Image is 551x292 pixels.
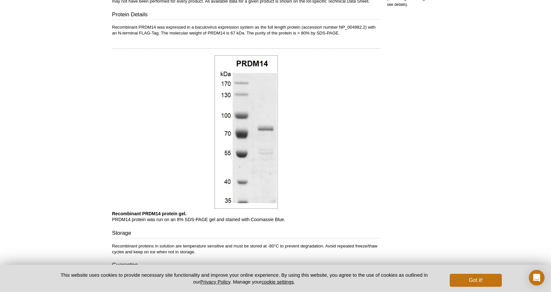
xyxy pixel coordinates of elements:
[112,11,380,20] h3: Protein Details
[112,243,380,255] p: Recombinant proteins in solution are temperature sensitive and must be stored at -80°C to prevent...
[112,211,380,222] p: PRDM14 protein was run on an 8% SDS-PAGE gel and stained with Coomassie Blue.
[200,279,230,285] a: Privacy Policy
[112,261,380,270] h3: Guarantee
[215,55,278,209] img: Recombinant PRDM14 protein gel.
[529,270,544,285] div: Open Intercom Messenger
[261,279,294,285] button: cookie settings
[49,272,439,285] p: This website uses cookies to provide necessary site functionality and improve your online experie...
[112,229,380,238] h3: Storage
[112,24,380,36] p: Recombinant PRDM14 was expressed in a baculovirus expression system as the full length protein (a...
[450,274,502,287] button: Got it!
[112,211,187,216] b: Recombinant PRDM14 protein gel.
